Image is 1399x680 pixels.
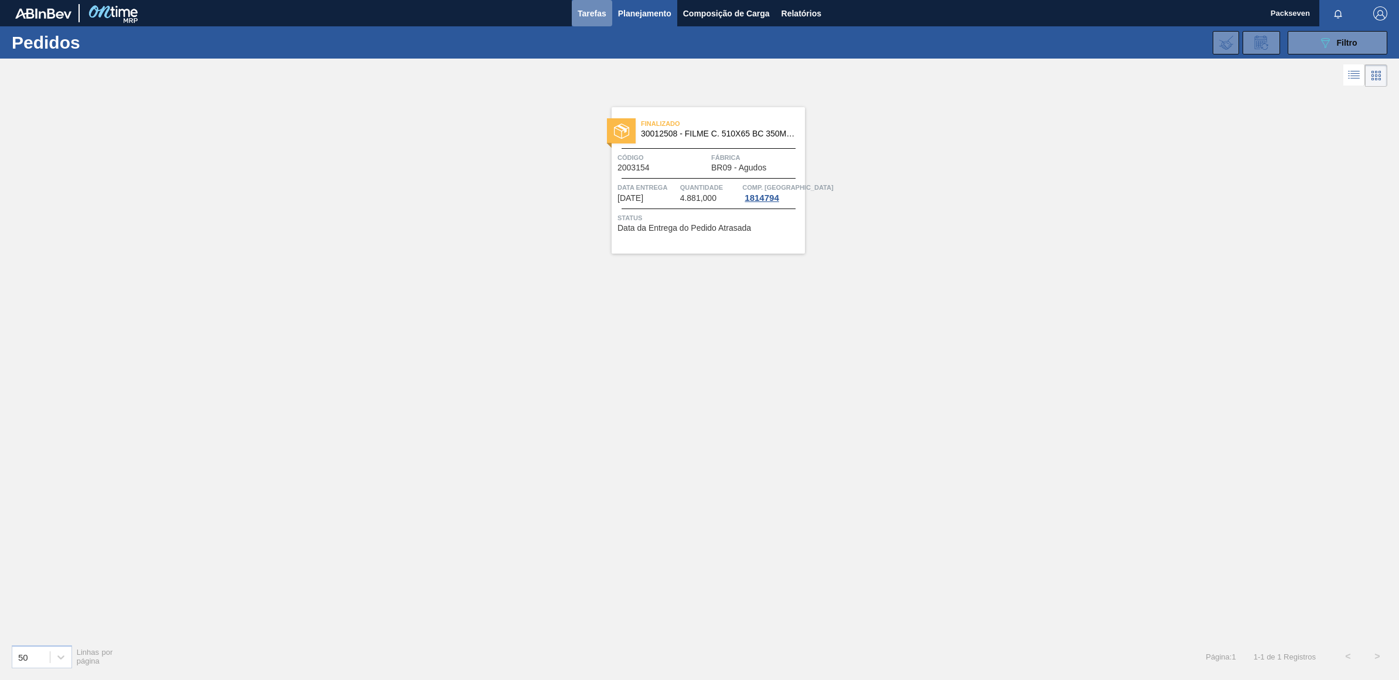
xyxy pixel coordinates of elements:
span: Código [617,152,708,163]
span: BR09 - Agudos [711,163,766,172]
span: Data da Entrega do Pedido Atrasada [617,224,751,233]
span: 4.881,000 [680,194,716,203]
div: Visão em Lista [1343,64,1365,87]
div: 50 [18,652,28,662]
span: Composição de Carga [683,6,770,20]
button: Filtro [1288,31,1387,54]
span: Status [617,212,802,224]
button: > [1363,642,1392,671]
h1: Pedidos [12,36,193,49]
span: Tarefas [578,6,606,20]
span: Filtro [1337,38,1357,47]
span: Fábrica [711,152,802,163]
span: Quantidade [680,182,740,193]
span: 1 - 1 de 1 Registros [1254,652,1316,661]
span: 30012508 - FILME C. 510X65 BC 350ML MP C18 429 [641,129,796,138]
img: Logout [1373,6,1387,20]
span: 24/09/2025 [617,194,643,203]
img: status [614,124,629,139]
div: 1814794 [742,193,781,203]
a: statusFinalizado30012508 - FILME C. 510X65 BC 350ML MP C18 429Código2003154FábricaBR09 - AgudosDa... [594,107,805,254]
span: Página : 1 [1206,652,1236,661]
span: Linhas por página [77,648,113,665]
span: 2003154 [617,163,650,172]
div: Solicitação de Revisão de Pedidos [1243,31,1280,54]
a: Comp. [GEOGRAPHIC_DATA]1814794 [742,182,802,203]
div: Importar Negociações dos Pedidos [1213,31,1239,54]
span: Comp. Carga [742,182,833,193]
span: Finalizado [641,118,805,129]
img: TNhmsLtSVTkK8tSr43FrP2fwEKptu5GPRR3wAAAABJRU5ErkJggg== [15,8,71,19]
span: Planejamento [618,6,671,20]
span: Data Entrega [617,182,677,193]
button: < [1333,642,1363,671]
div: Visão em Cards [1365,64,1387,87]
span: Relatórios [782,6,821,20]
button: Notificações [1319,5,1357,22]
